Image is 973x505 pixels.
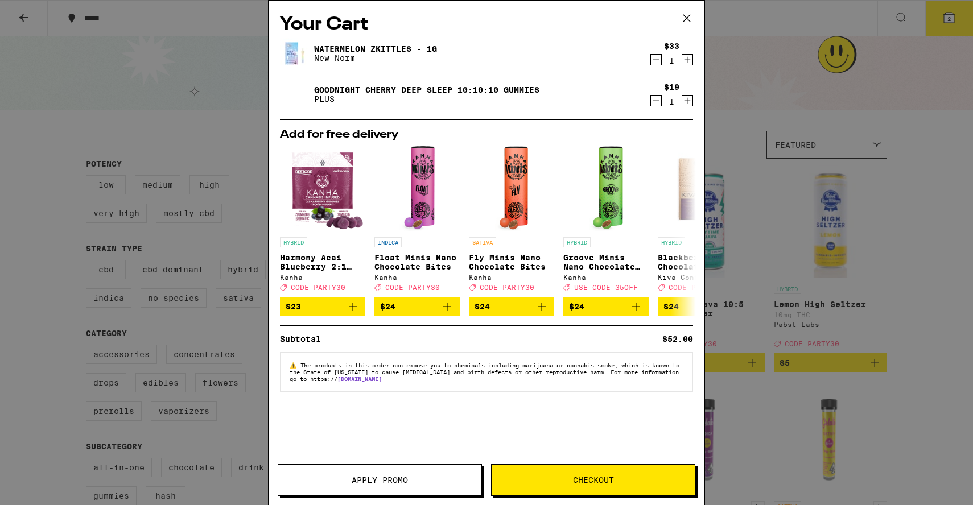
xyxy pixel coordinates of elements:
[314,94,539,104] p: PLUS
[563,146,649,297] a: Open page for Groove Minis Nano Chocolate Bites from Kanha
[491,464,695,496] button: Checkout
[664,97,679,106] div: 1
[682,95,693,106] button: Increment
[352,476,408,484] span: Apply Promo
[374,146,460,297] a: Open page for Float Minis Nano Chocolate Bites from Kanha
[380,302,395,311] span: $24
[658,146,743,297] a: Open page for Blackberry Dark Chocolate Bar from Kiva Confections
[374,253,460,271] p: Float Minis Nano Chocolate Bites
[385,284,440,291] span: CODE PARTY30
[475,302,490,311] span: $24
[469,297,554,316] button: Add to bag
[469,237,496,247] p: SATIVA
[563,253,649,271] p: Groove Minis Nano Chocolate Bites
[589,146,623,231] img: Kanha - Groove Minis Nano Chocolate Bites
[650,54,662,65] button: Decrement
[480,284,534,291] span: CODE PARTY30
[337,375,382,382] a: [DOMAIN_NAME]
[374,274,460,281] div: Kanha
[280,38,312,69] img: Watermelon Zkittles - 1g
[658,297,743,316] button: Add to bag
[574,284,638,291] span: USE CODE 35OFF
[399,146,435,231] img: Kanha - Float Minis Nano Chocolate Bites
[314,53,437,63] p: New Norm
[495,146,529,231] img: Kanha - Fly Minis Nano Chocolate Bites
[658,253,743,271] p: Blackberry Dark Chocolate Bar
[663,302,679,311] span: $24
[563,297,649,316] button: Add to bag
[563,274,649,281] div: Kanha
[469,274,554,281] div: Kanha
[469,253,554,271] p: Fly Minis Nano Chocolate Bites
[682,54,693,65] button: Increment
[374,237,402,247] p: INDICA
[658,237,685,247] p: HYBRID
[280,146,365,297] a: Open page for Harmony Acai Blueberry 2:1 CBG Gummies from Kanha
[280,297,365,316] button: Add to bag
[650,95,662,106] button: Decrement
[314,85,539,94] a: Goodnight Cherry Deep Sleep 10:10:10 Gummies
[280,253,365,271] p: Harmony Acai Blueberry 2:1 CBG Gummies
[658,146,743,231] img: Kiva Confections - Blackberry Dark Chocolate Bar
[664,56,679,65] div: 1
[664,82,679,92] div: $19
[662,335,693,343] div: $52.00
[569,302,584,311] span: $24
[286,302,301,311] span: $23
[664,42,679,51] div: $33
[290,362,679,382] span: The products in this order can expose you to chemicals including marijuana or cannabis smoke, whi...
[280,78,312,110] img: Goodnight Cherry Deep Sleep 10:10:10 Gummies
[280,12,693,38] h2: Your Cart
[669,284,723,291] span: CODE PARTY30
[278,464,482,496] button: Apply Promo
[280,129,693,140] h2: Add for free delivery
[573,476,614,484] span: Checkout
[314,44,437,53] a: Watermelon Zkittles - 1g
[291,284,345,291] span: CODE PARTY30
[280,335,329,343] div: Subtotal
[290,362,300,369] span: ⚠️
[7,8,82,17] span: Hi. Need any help?
[280,274,365,281] div: Kanha
[374,297,460,316] button: Add to bag
[658,274,743,281] div: Kiva Confections
[563,237,591,247] p: HYBRID
[281,146,364,231] img: Kanha - Harmony Acai Blueberry 2:1 CBG Gummies
[469,146,554,297] a: Open page for Fly Minis Nano Chocolate Bites from Kanha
